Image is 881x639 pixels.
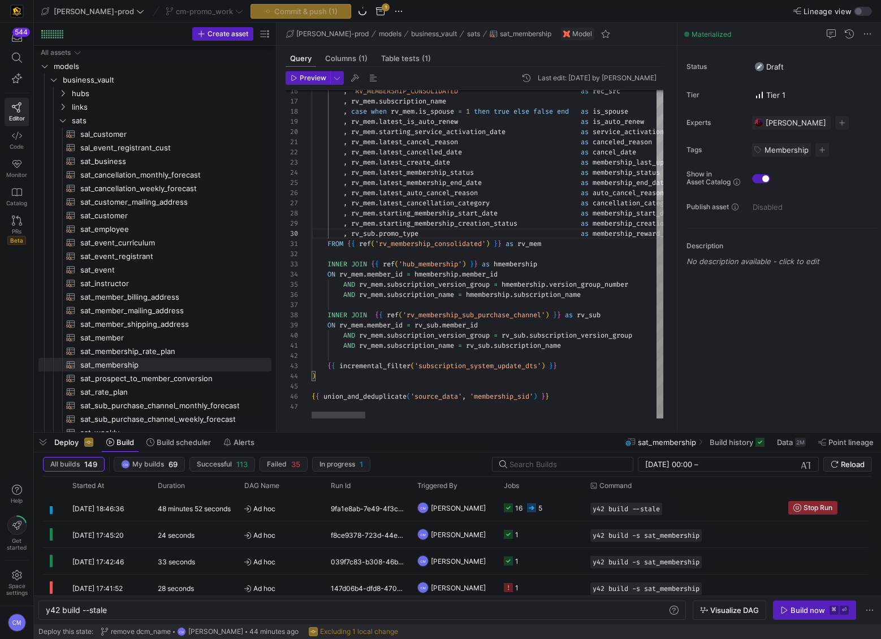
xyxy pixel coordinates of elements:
button: Stop Run [788,501,837,515]
span: sat_cancellation_weekly_forecast​​​​​​​​​​ [80,182,258,195]
button: models [376,27,404,41]
input: Search Builds [509,460,624,469]
span: . [375,198,379,208]
span: sat_customer_mailing_address​​​​​​​​​​ [80,196,258,209]
span: . [375,188,379,197]
span: { [347,239,351,248]
button: Visualize DAG [693,601,766,620]
span: sats [467,30,480,38]
span: Build scheduler [157,438,211,447]
span: sal_event_registrant_cust​​​​​​​​​​ [80,141,258,154]
span: Successful [197,460,232,468]
button: Build history [705,433,770,452]
div: 21 [286,137,298,147]
span: sat_employee​​​​​​​​​​ [80,223,258,236]
div: Press SPACE to select this row. [38,127,271,141]
a: sat_sub_purchase_channel_monthly_forecast​​​​​​​​​​ [38,399,271,412]
div: Press SPACE to select this row. [38,73,271,87]
span: Stop Run [804,504,832,512]
span: then [474,107,490,116]
span: Show in Asset Catalog [686,170,731,186]
span: , [343,117,347,126]
div: Press SPACE to select this row. [38,182,271,195]
div: Press SPACE to select this row. [38,195,271,209]
span: ) [486,239,490,248]
button: Successful113 [189,457,255,472]
div: Press SPACE to select this row. [38,209,271,222]
div: 24 [286,167,298,178]
span: , [343,219,347,228]
span: sat_membership​​​​​​​​​​ [80,359,258,372]
span: sat_sub_purchase_channel_weekly_forecast​​​​​​​​​​ [80,413,258,426]
a: sat_weekly​​​​​​​​​​ [38,426,271,439]
span: , [343,198,347,208]
a: Editor [5,98,29,126]
span: { [351,239,355,248]
span: rv_sub [351,229,375,238]
span: . [375,229,379,238]
div: CM [121,460,130,469]
span: , [343,188,347,197]
span: [PERSON_NAME]-prod [296,30,369,38]
div: Press SPACE to select this row. [38,141,271,154]
button: Build now⌘⏎ [773,601,856,620]
span: [PERSON_NAME] [188,628,243,636]
span: (1) [422,55,431,62]
a: sat_cancellation_weekly_forecast​​​​​​​​​​ [38,182,271,195]
div: Last edit: [DATE] by [PERSON_NAME] [538,74,657,82]
span: Status [686,63,743,71]
span: Point lineage [828,438,874,447]
span: latest_cancellation_category [379,198,490,208]
button: sats [464,27,483,41]
span: as [581,188,589,197]
button: Help [5,480,29,509]
span: subscription_name [379,97,446,106]
span: Failed [267,460,287,468]
span: latest_membership_end_date [379,178,482,187]
span: membership_status [593,168,660,177]
span: service_activation_date [593,127,684,136]
div: Press SPACE to select this row. [38,236,271,249]
span: as [581,117,589,126]
span: Model [572,30,592,38]
span: Build [116,438,134,447]
span: membership_creation_status [593,219,696,228]
span: , [343,137,347,146]
span: Columns [325,55,368,62]
span: sat_membership [500,30,551,38]
span: as [581,158,589,167]
span: (1) [359,55,368,62]
a: sal_customer​​​​​​​​​​ [38,127,271,141]
div: 29 [286,218,298,228]
span: sat_sub_purchase_channel_monthly_forecast​​​​​​​​​​ [80,399,258,412]
a: sat_membership_rate_plan​​​​​​​​​​ [38,344,271,358]
span: auto_cancel_reason [593,188,664,197]
span: . [375,127,379,136]
span: rv_mem [351,137,375,146]
span: canceled_reason [593,137,652,146]
span: 35 [291,460,300,469]
a: https://storage.googleapis.com/y42-prod-data-exchange/images/uAsz27BndGEK0hZWDFeOjoxA7jCwgK9jE472... [5,2,29,21]
span: membership_last_update_date [593,158,699,167]
span: latest_create_date [379,158,450,167]
span: latest_auto_cancel_reason [379,188,478,197]
div: 2M [795,438,806,447]
button: sat_membership [487,27,554,41]
kbd: ⌘ [830,606,839,615]
a: Monitor [5,154,29,183]
span: , [343,209,347,218]
a: sat_member_mailing_address​​​​​​​​​​ [38,304,271,317]
span: membership_start_date [593,209,676,218]
span: . [375,137,379,146]
span: . [375,97,379,106]
div: Build now [791,606,825,615]
span: = [458,107,462,116]
span: 149 [84,460,97,469]
div: 25 [286,178,298,188]
span: rv_mem [351,219,375,228]
span: [PERSON_NAME]-prod [54,7,134,16]
span: [PERSON_NAME] [766,118,826,127]
button: [PERSON_NAME]-prod [38,4,147,19]
span: Create asset [208,30,248,38]
span: , [343,148,347,157]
